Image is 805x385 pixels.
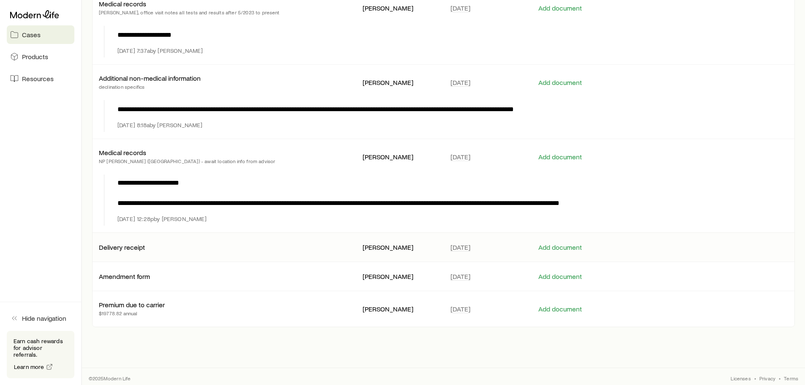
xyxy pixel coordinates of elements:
p: [PERSON_NAME] [363,78,437,87]
a: Products [7,47,74,66]
button: Add document [538,305,582,313]
p: [DATE] 8:18a by [PERSON_NAME] [117,122,202,128]
p: Earn cash rewards for advisor referrals. [14,338,68,358]
span: [DATE] [450,153,470,161]
a: Resources [7,69,74,88]
p: Premium due to carrier [99,300,165,309]
span: Cases [22,30,41,39]
a: Cases [7,25,74,44]
p: Amendment form [99,272,150,281]
button: Add document [538,243,582,251]
p: © 2025 Modern Life [89,375,131,382]
span: Products [22,52,48,61]
p: [PERSON_NAME] [363,153,437,161]
p: NP [PERSON_NAME] ([GEOGRAPHIC_DATA]) - await location info from advisor [99,157,275,165]
span: [DATE] [450,4,470,12]
a: Terms [784,375,798,382]
span: Hide navigation [22,314,66,322]
p: [PERSON_NAME] [363,243,437,251]
p: [DATE] 7:37a by [PERSON_NAME] [117,47,203,54]
span: [DATE] [450,243,470,251]
span: Resources [22,74,54,83]
span: Learn more [14,364,44,370]
span: [DATE] [450,272,470,281]
p: [DATE] 12:28p by [PERSON_NAME] [117,216,207,222]
p: [PERSON_NAME] [363,305,437,313]
a: Privacy [759,375,775,382]
span: [DATE] [450,78,470,87]
p: [PERSON_NAME], office visit notes all tests and results after 5/2023 to present [99,8,280,16]
a: Licenses [731,375,750,382]
span: • [779,375,780,382]
button: Add document [538,153,582,161]
span: [DATE] [450,305,470,313]
p: [PERSON_NAME] [363,272,437,281]
div: Earn cash rewards for advisor referrals.Learn more [7,331,74,378]
p: declination specifics [99,82,201,91]
p: $19778.82 annual [99,309,165,317]
button: Add document [538,79,582,87]
p: [PERSON_NAME] [363,4,437,12]
p: Additional non-medical information [99,74,201,82]
p: Medical records [99,148,146,157]
span: • [754,375,756,382]
button: Add document [538,273,582,281]
button: Add document [538,4,582,12]
p: Delivery receipt [99,243,145,251]
button: Hide navigation [7,309,74,328]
